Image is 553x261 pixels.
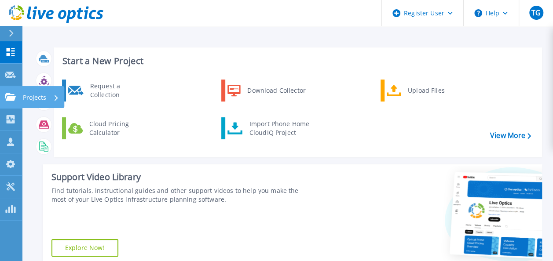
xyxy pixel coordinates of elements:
div: Import Phone Home CloudIQ Project [245,120,314,137]
div: Request a Collection [86,82,150,99]
a: Cloud Pricing Calculator [62,117,152,139]
a: Explore Now! [51,239,118,257]
a: Download Collector [221,80,311,101]
a: View More [490,131,531,140]
div: Download Collector [243,82,309,99]
a: Request a Collection [62,80,152,101]
div: Cloud Pricing Calculator [85,120,150,137]
div: Find tutorials, instructional guides and other support videos to help you make the most of your L... [51,186,311,204]
div: Upload Files [403,82,469,99]
a: Upload Files [381,80,471,101]
div: Support Video Library [51,171,311,183]
p: Projects [23,86,46,109]
span: TG [531,9,541,16]
h3: Start a New Project [62,56,531,66]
